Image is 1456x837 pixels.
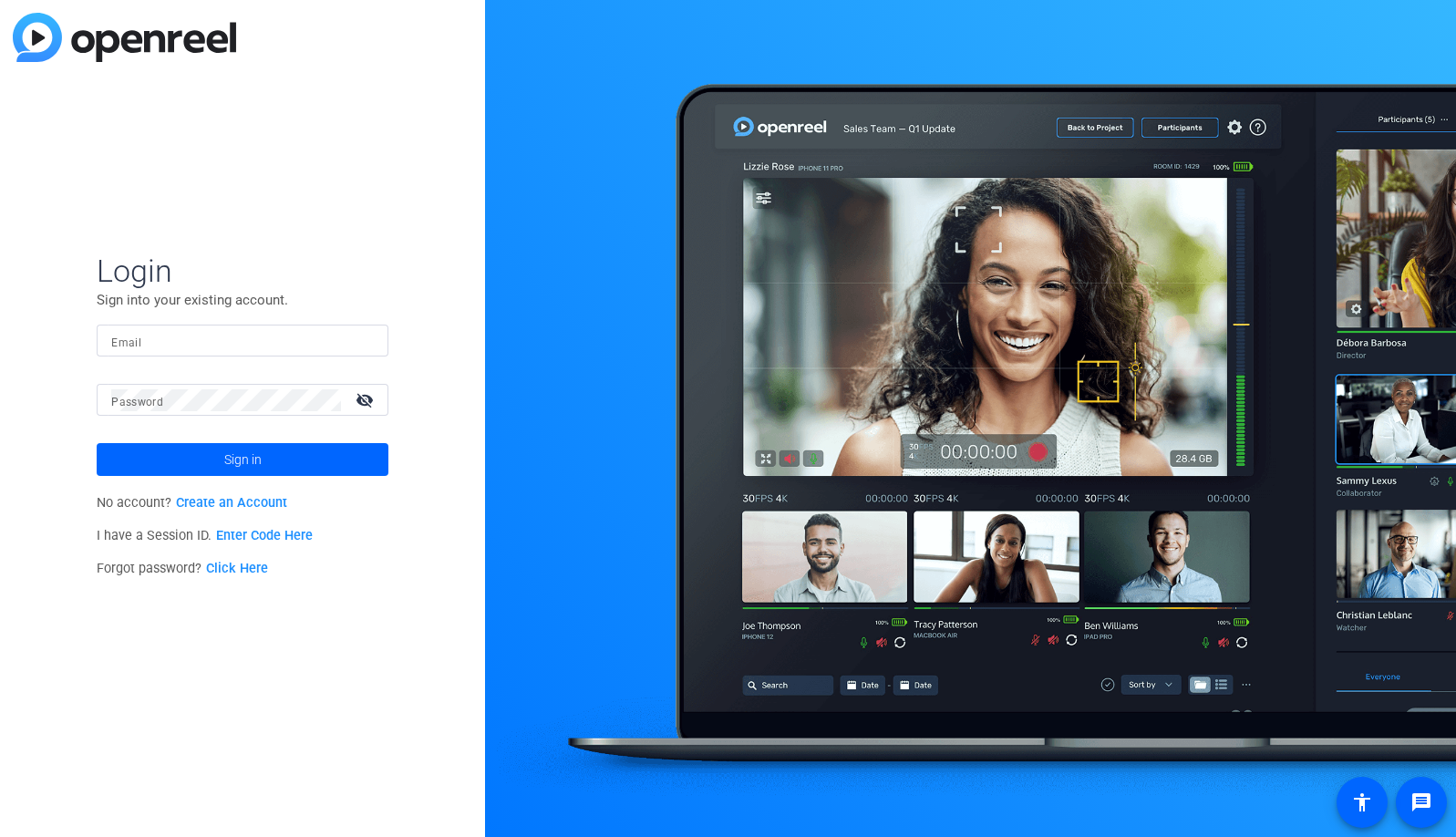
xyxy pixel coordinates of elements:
[1410,791,1432,813] mat-icon: message
[13,13,236,62] img: blue-gradient.svg
[97,290,388,310] p: Sign into your existing account.
[97,443,388,476] button: Sign in
[224,437,262,482] span: Sign in
[345,387,388,413] mat-icon: visibility_off
[97,495,287,511] span: No account?
[176,495,287,511] a: Create an Account
[111,330,374,352] input: Enter Email Address
[1351,791,1373,813] mat-icon: accessibility
[97,528,313,543] span: I have a Session ID.
[206,561,268,576] a: Click Here
[111,336,141,349] mat-label: Email
[111,396,163,408] mat-label: Password
[97,561,268,576] span: Forgot password?
[97,252,388,290] span: Login
[216,528,313,543] a: Enter Code Here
